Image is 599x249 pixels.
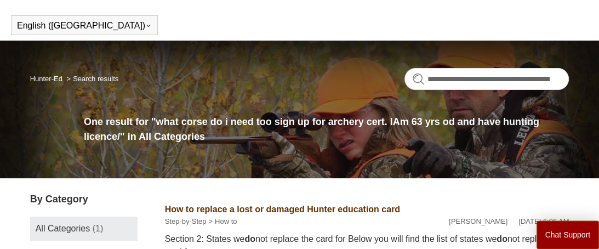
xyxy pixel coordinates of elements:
input: Search [404,68,569,90]
h3: By Category [30,192,138,207]
a: How to replace a lost or damaged Hunter education card [165,205,400,214]
a: Step-by-Step [165,217,207,225]
li: How to [206,216,237,227]
span: (1) [93,224,104,233]
li: Step-by-Step [165,216,207,227]
em: do [497,234,507,244]
a: Hunter-Ed [30,75,62,83]
a: How to [215,217,237,225]
em: do [244,234,255,244]
span: All Categories [36,224,90,233]
a: All Categories (1) [30,217,138,241]
li: Hunter-Ed [30,75,65,83]
button: English ([GEOGRAPHIC_DATA]) [17,21,152,31]
time: 07/28/2022, 06:06 [518,217,569,225]
h1: One result for "what corse do i need too sign up for archery cert. IAm 63 yrs od and have hunting... [84,115,569,144]
li: Search results [65,75,119,83]
li: [PERSON_NAME] [449,216,507,227]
